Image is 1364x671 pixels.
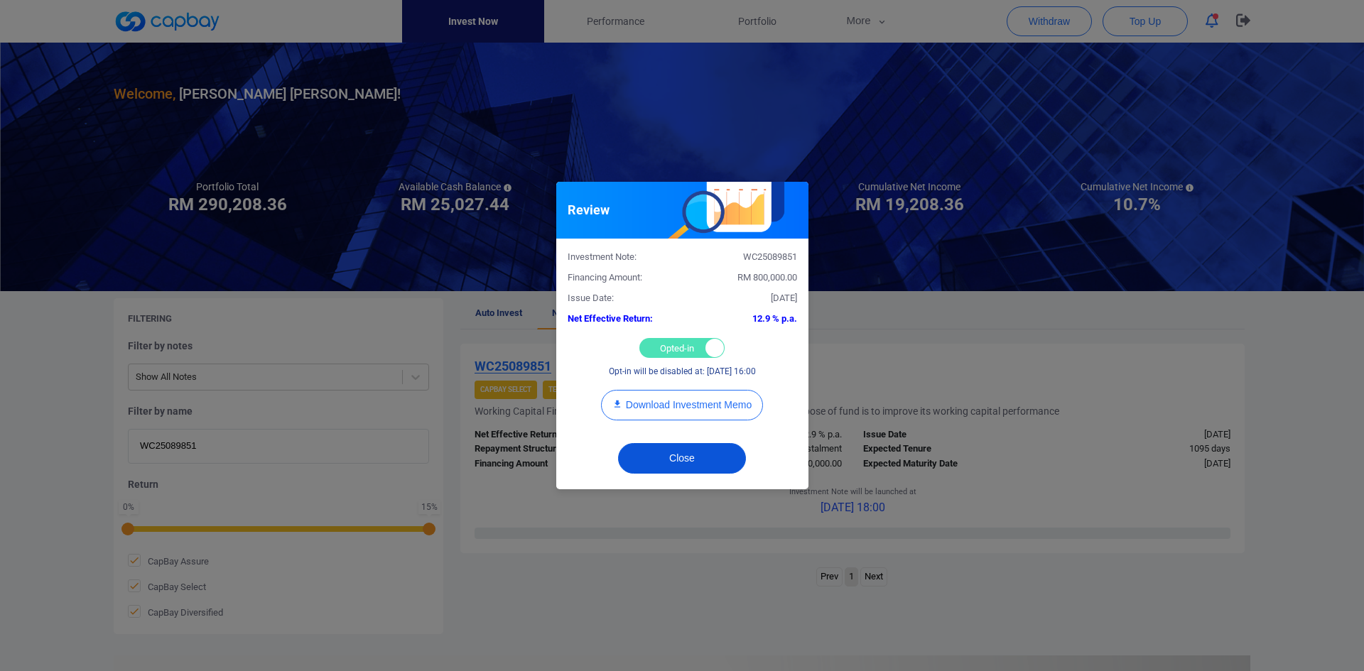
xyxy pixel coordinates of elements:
[682,291,808,306] div: [DATE]
[568,202,610,219] h5: Review
[737,272,797,283] span: RM 800,000.00
[601,390,763,420] button: Download Investment Memo
[609,365,756,378] p: Opt-in will be disabled at: [DATE] 16:00
[557,312,683,327] div: Net Effective Return:
[682,250,808,265] div: WC25089851
[557,271,683,285] div: Financing Amount:
[557,250,683,265] div: Investment Note:
[618,443,746,474] button: Close
[557,291,683,306] div: Issue Date:
[682,312,808,327] div: 12.9 % p.a.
